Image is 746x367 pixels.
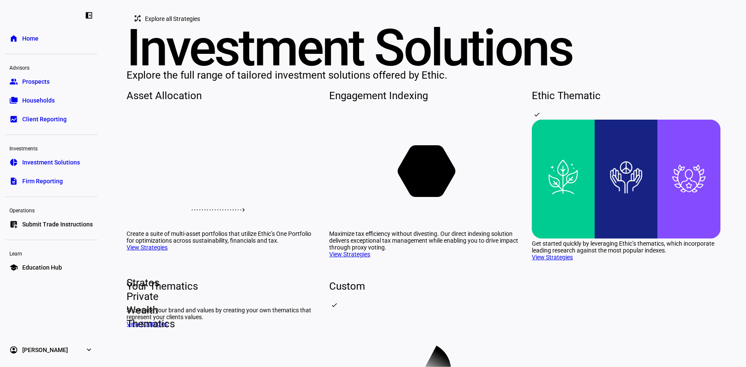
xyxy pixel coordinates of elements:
div: Get started quickly by leveraging Ethic’s thematics, which incorporate leading research against t... [532,240,721,254]
a: View Strategies [532,254,573,261]
a: View Strategies [329,251,370,258]
eth-mat-symbol: left_panel_close [85,11,93,20]
a: bid_landscapeClient Reporting [5,111,97,128]
a: descriptionFirm Reporting [5,173,97,190]
mat-icon: check [534,111,540,118]
eth-mat-symbol: expand_more [85,346,93,354]
eth-mat-symbol: bid_landscape [9,115,18,123]
span: [PERSON_NAME] [22,346,68,354]
mat-icon: tactic [134,14,142,23]
div: Maximize tax efficiency without divesting. Our direct indexing solution delivers exceptional tax ... [329,230,518,251]
button: Explore all Strategies [127,10,211,27]
span: Submit Trade Instructions [22,220,93,229]
a: homeHome [5,30,97,47]
eth-mat-symbol: folder_copy [9,96,18,105]
div: Investments [5,142,97,154]
div: Create a suite of multi-asset portfolios that utilize Ethic’s One Portfolio for optimizations acr... [127,230,316,244]
span: Prospects [22,77,50,86]
div: Explore the full range of tailored investment solutions offered by Ethic. [127,68,722,82]
a: View Strategies [127,244,168,251]
eth-mat-symbol: group [9,77,18,86]
div: Your Thematics [127,279,316,293]
div: Engagement Indexing [329,89,518,103]
span: Client Reporting [22,115,67,123]
mat-icon: check [331,302,338,308]
span: Investment Solutions [22,158,80,167]
div: Operations [5,204,97,216]
span: Stratos Private Wealth Thematics [120,276,134,331]
span: Home [22,34,38,43]
eth-mat-symbol: pie_chart [9,158,18,167]
a: pie_chartInvestment Solutions [5,154,97,171]
eth-mat-symbol: account_circle [9,346,18,354]
span: Households [22,96,55,105]
div: Ethic Thematic [532,89,721,103]
span: Firm Reporting [22,177,63,185]
eth-mat-symbol: list_alt_add [9,220,18,229]
eth-mat-symbol: description [9,177,18,185]
span: Explore all Strategies [145,10,201,27]
a: folder_copyHouseholds [5,92,97,109]
div: Investment Solutions [127,27,722,68]
div: Showcase your brand and values by creating your own thematics that represent your clients values. [127,307,316,320]
div: Custom [329,279,518,293]
eth-mat-symbol: school [9,263,18,272]
div: Asset Allocation [127,89,316,103]
a: groupProspects [5,73,97,90]
eth-mat-symbol: home [9,34,18,43]
div: Advisors [5,61,97,73]
div: Learn [5,247,97,259]
span: Education Hub [22,263,62,272]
